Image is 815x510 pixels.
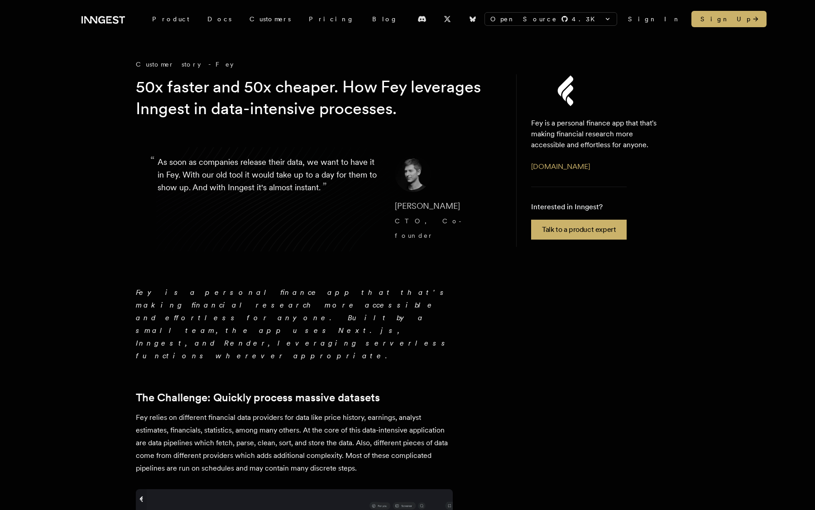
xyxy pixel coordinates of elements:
a: The Challenge: Quickly process massive datasets [136,391,380,404]
div: Customer story - Fey [136,60,498,69]
a: [DOMAIN_NAME] [531,162,590,171]
p: Fey relies on different financial data providers for data like price history, earnings, analyst e... [136,411,453,475]
a: Talk to a product expert [531,220,627,240]
p: As soon as companies release their data, we want to have it in Fey. With our old tool it would ta... [158,156,380,243]
a: X [437,12,457,26]
span: Open Source [490,14,557,24]
a: Docs [198,11,240,27]
p: Interested in Inngest? [531,202,627,212]
em: Fey is a personal finance app that that's making financial research more accessible and effortles... [136,288,450,360]
h1: 50x faster and 50x cheaper. How Fey leverages Inngest in data-intensive processes. [136,76,484,120]
span: 4.3 K [572,14,600,24]
div: Product [143,11,198,27]
img: Fey's logo [495,72,640,109]
span: “ [150,158,155,163]
a: Customers [240,11,300,27]
a: Pricing [300,11,363,27]
a: Bluesky [463,12,483,26]
span: [PERSON_NAME] [395,201,460,211]
a: Sign Up [691,11,767,27]
p: Fey is a personal finance app that that's making financial research more accessible and effortles... [531,118,665,150]
a: Blog [363,11,407,27]
a: Sign In [628,14,681,24]
span: ” [322,180,327,193]
span: CTO, Co-founder [395,217,465,239]
a: Discord [412,12,432,26]
img: Image of Dennis Brotzky [395,156,431,192]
